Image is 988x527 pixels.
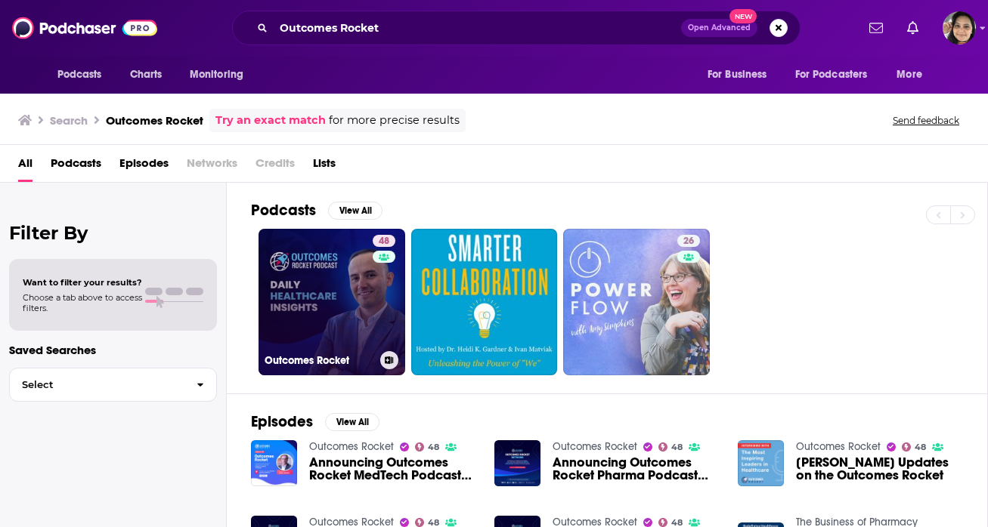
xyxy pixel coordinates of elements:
[796,456,963,482] span: [PERSON_NAME] Updates on the Outcomes Rocket
[265,354,374,367] h3: Outcomes Rocket
[697,60,786,89] button: open menu
[256,151,295,182] span: Credits
[232,11,801,45] div: Search podcasts, credits, & more...
[658,518,683,527] a: 48
[681,19,757,37] button: Open AdvancedNew
[50,113,88,128] h3: Search
[796,456,963,482] a: Saul's Updates on the Outcomes Rocket
[671,519,683,526] span: 48
[553,456,720,482] span: Announcing Outcomes Rocket Pharma Podcast with [PERSON_NAME]
[795,64,868,85] span: For Podcasters
[119,151,169,182] a: Episodes
[658,442,683,451] a: 48
[415,442,440,451] a: 48
[51,151,101,182] a: Podcasts
[428,519,439,526] span: 48
[328,202,383,220] button: View All
[309,440,394,453] a: Outcomes Rocket
[187,151,237,182] span: Networks
[683,234,694,249] span: 26
[888,114,964,127] button: Send feedback
[23,277,142,288] span: Want to filter your results?
[251,440,297,486] img: Announcing Outcomes Rocket MedTech Podcast with Paul Grand
[106,113,203,128] h3: Outcomes Rocket
[901,15,925,41] a: Show notifications dropdown
[9,368,217,402] button: Select
[553,456,720,482] a: Announcing Outcomes Rocket Pharma Podcast with Kyle Wildnauer-Haigney
[215,112,326,129] a: Try an exact match
[785,60,890,89] button: open menu
[902,442,927,451] a: 48
[190,64,243,85] span: Monitoring
[130,64,163,85] span: Charts
[897,64,922,85] span: More
[309,456,476,482] span: Announcing Outcomes Rocket MedTech Podcast with [PERSON_NAME]
[494,440,540,486] img: Announcing Outcomes Rocket Pharma Podcast with Kyle Wildnauer-Haigney
[553,440,637,453] a: Outcomes Rocket
[179,60,263,89] button: open menu
[120,60,172,89] a: Charts
[251,201,383,220] a: PodcastsView All
[379,234,389,249] span: 48
[313,151,336,182] a: Lists
[251,412,379,431] a: EpisodesView All
[671,444,683,451] span: 48
[251,201,316,220] h2: Podcasts
[863,15,889,41] a: Show notifications dropdown
[729,9,757,23] span: New
[12,14,157,42] img: Podchaser - Follow, Share and Rate Podcasts
[274,16,681,40] input: Search podcasts, credits, & more...
[677,235,700,247] a: 26
[9,222,217,244] h2: Filter By
[325,413,379,431] button: View All
[23,292,142,313] span: Choose a tab above to access filters.
[9,343,217,357] p: Saved Searches
[943,11,976,45] img: User Profile
[309,456,476,482] a: Announcing Outcomes Rocket MedTech Podcast with Paul Grand
[259,229,405,375] a: 48Outcomes Rocket
[329,112,460,129] span: for more precise results
[708,64,767,85] span: For Business
[943,11,976,45] button: Show profile menu
[688,24,751,32] span: Open Advanced
[915,444,926,451] span: 48
[886,60,941,89] button: open menu
[373,235,395,247] a: 48
[18,151,33,182] a: All
[47,60,122,89] button: open menu
[251,412,313,431] h2: Episodes
[428,444,439,451] span: 48
[10,380,184,390] span: Select
[415,518,440,527] a: 48
[563,229,710,375] a: 26
[943,11,976,45] span: Logged in as shelbyjanner
[738,440,784,486] img: Saul's Updates on the Outcomes Rocket
[796,440,881,453] a: Outcomes Rocket
[57,64,102,85] span: Podcasts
